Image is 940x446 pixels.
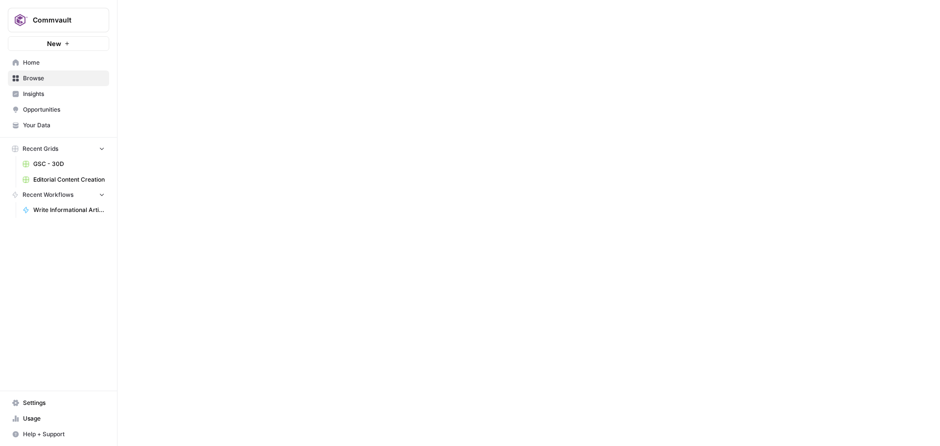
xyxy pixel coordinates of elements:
[33,175,105,184] span: Editorial Content Creation
[23,414,105,423] span: Usage
[23,121,105,130] span: Your Data
[8,36,109,51] button: New
[11,11,29,29] img: Commvault Logo
[8,395,109,411] a: Settings
[8,188,109,202] button: Recent Workflows
[18,156,109,172] a: GSC - 30D
[23,90,105,98] span: Insights
[8,426,109,442] button: Help + Support
[8,102,109,117] a: Opportunities
[8,8,109,32] button: Workspace: Commvault
[23,74,105,83] span: Browse
[33,160,105,168] span: GSC - 30D
[33,206,105,214] span: Write Informational Article Body
[23,430,105,439] span: Help + Support
[18,202,109,218] a: Write Informational Article Body
[47,39,61,48] span: New
[8,55,109,70] a: Home
[8,141,109,156] button: Recent Grids
[18,172,109,188] a: Editorial Content Creation
[23,190,73,199] span: Recent Workflows
[8,86,109,102] a: Insights
[23,105,105,114] span: Opportunities
[23,399,105,407] span: Settings
[23,58,105,67] span: Home
[8,117,109,133] a: Your Data
[8,70,109,86] a: Browse
[23,144,58,153] span: Recent Grids
[33,15,92,25] span: Commvault
[8,411,109,426] a: Usage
